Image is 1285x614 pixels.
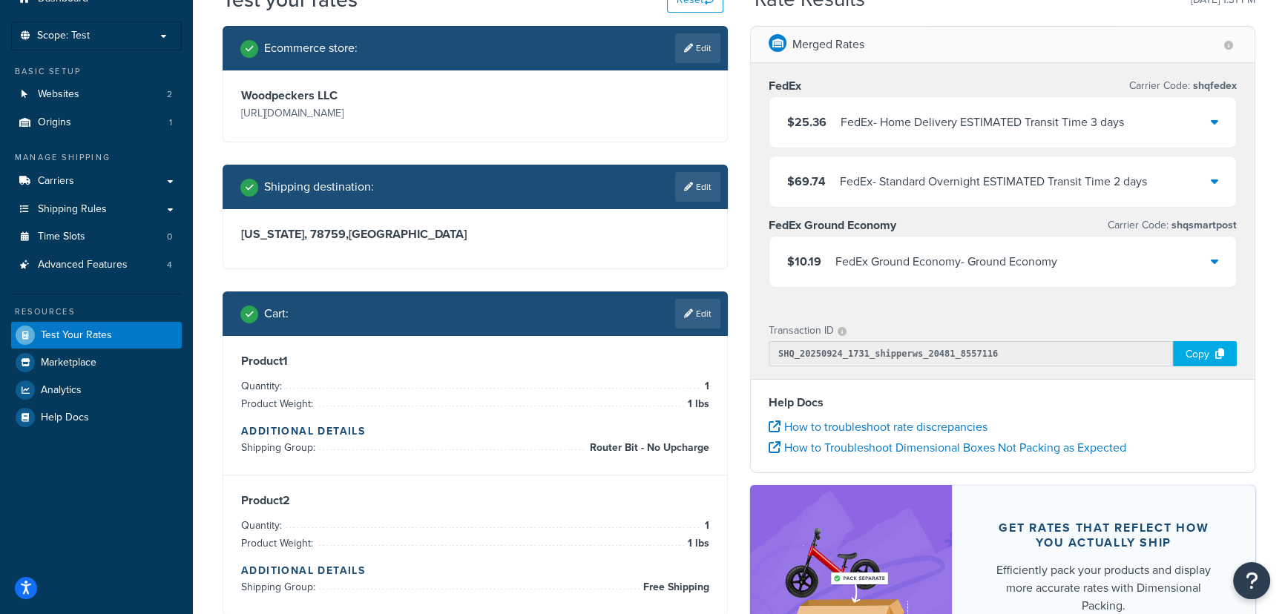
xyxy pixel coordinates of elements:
li: Time Slots [11,223,182,251]
span: 1 [701,377,709,395]
span: 1 [169,116,172,129]
div: Resources [11,306,182,318]
span: Shipping Group: [241,440,319,455]
span: 1 lbs [684,395,709,413]
a: Time Slots0 [11,223,182,251]
a: Analytics [11,377,182,403]
li: Origins [11,109,182,136]
a: Origins1 [11,109,182,136]
a: Edit [675,172,720,202]
a: Test Your Rates [11,322,182,349]
h3: Product 2 [241,493,709,508]
span: Product Weight: [241,396,317,412]
li: Websites [11,81,182,108]
span: Analytics [41,384,82,397]
a: Websites2 [11,81,182,108]
a: Edit [675,299,720,329]
span: 1 lbs [684,535,709,552]
a: Marketplace [11,349,182,376]
span: shqfedex [1190,78,1237,93]
span: 4 [167,259,172,271]
span: Carriers [38,175,74,188]
span: Websites [38,88,79,101]
h4: Help Docs [769,394,1237,412]
a: How to Troubleshoot Dimensional Boxes Not Packing as Expected [769,439,1126,456]
span: Help Docs [41,412,89,424]
h4: Additional Details [241,423,709,439]
h3: Product 1 [241,354,709,369]
span: Test Your Rates [41,329,112,342]
span: Advanced Features [38,259,128,271]
h4: Additional Details [241,563,709,578]
p: Transaction ID [769,320,834,341]
p: [URL][DOMAIN_NAME] [241,103,472,124]
div: Basic Setup [11,65,182,78]
div: FedEx Ground Economy - Ground Economy [835,251,1057,272]
span: $69.74 [787,173,826,190]
div: Get rates that reflect how you actually ship [987,521,1220,550]
span: Origins [38,116,71,129]
div: Manage Shipping [11,151,182,164]
h3: FedEx [769,79,801,93]
p: Carrier Code: [1108,215,1237,236]
a: Help Docs [11,404,182,431]
a: Carriers [11,168,182,195]
h2: Ecommerce store : [264,42,358,55]
p: Merged Rates [792,34,864,55]
span: Free Shipping [640,578,709,596]
span: 1 [701,517,709,535]
p: Carrier Code: [1129,76,1237,96]
div: FedEx - Home Delivery ESTIMATED Transit Time 3 days [841,112,1124,133]
li: Advanced Features [11,251,182,279]
h3: [US_STATE], 78759 , [GEOGRAPHIC_DATA] [241,227,709,242]
div: Copy [1173,341,1237,366]
span: Shipping Group: [241,579,319,595]
span: $25.36 [787,113,826,131]
span: Router Bit - No Upcharge [586,439,709,457]
span: Scope: Test [37,30,90,42]
a: Shipping Rules [11,196,182,223]
span: 2 [167,88,172,101]
button: Open Resource Center [1233,562,1270,599]
a: Edit [675,33,720,63]
span: Time Slots [38,231,85,243]
a: Advanced Features4 [11,251,182,279]
span: Shipping Rules [38,203,107,216]
span: 0 [167,231,172,243]
h3: Woodpeckers LLC [241,88,472,103]
a: How to troubleshoot rate discrepancies [769,418,987,435]
div: FedEx - Standard Overnight ESTIMATED Transit Time 2 days [840,171,1147,192]
span: Quantity: [241,378,286,394]
h2: Cart : [264,307,289,320]
span: Marketplace [41,357,96,369]
span: $10.19 [787,253,821,270]
span: Quantity: [241,518,286,533]
span: Product Weight: [241,535,317,551]
h2: Shipping destination : [264,180,374,194]
span: shqsmartpost [1169,217,1237,233]
h3: FedEx Ground Economy [769,218,896,233]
